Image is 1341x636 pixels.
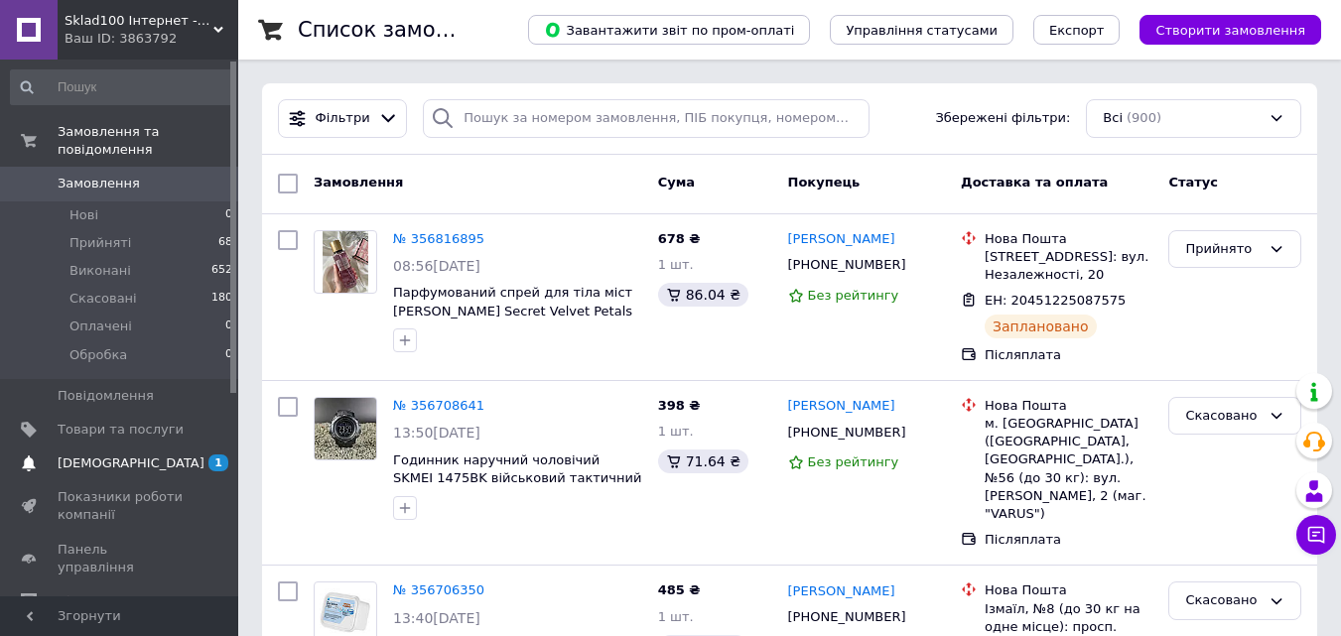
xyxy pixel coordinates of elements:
[58,488,184,524] span: Показники роботи компанії
[1185,590,1261,611] div: Скасовано
[225,206,232,224] span: 0
[658,398,701,413] span: 398 ₴
[830,15,1013,45] button: Управління статусами
[985,293,1126,308] span: ЕН: 20451225087575
[225,346,232,364] span: 0
[69,234,131,252] span: Прийняті
[58,175,140,192] span: Замовлення
[544,21,794,39] span: Завантажити звіт по пром-оплаті
[788,582,895,601] a: [PERSON_NAME]
[961,175,1108,190] span: Доставка та оплата
[314,397,377,460] a: Фото товару
[315,398,376,459] img: Фото товару
[225,318,232,335] span: 0
[985,248,1152,284] div: [STREET_ADDRESS]: вул. Незалежності, 20
[784,252,910,278] div: [PHONE_NUMBER]
[58,454,204,472] span: [DEMOGRAPHIC_DATA]
[58,541,184,576] span: Панель управління
[784,420,910,445] div: [PHONE_NUMBER]
[393,452,641,523] a: Годинник наручний чоловічий SKMEI 1475BK військовий тактичний ударостійкий вологостійкий з підсві...
[69,318,132,335] span: Оплачені
[58,592,109,610] span: Відгуки
[393,398,484,413] a: № 356708641
[1140,15,1321,45] button: Створити замовлення
[1033,15,1121,45] button: Експорт
[985,531,1152,549] div: Післяплата
[658,175,695,190] span: Cума
[323,231,369,293] img: Фото товару
[985,346,1152,364] div: Післяплата
[808,454,899,469] span: Без рейтингу
[985,315,1097,338] div: Заплановано
[788,397,895,416] a: [PERSON_NAME]
[65,30,238,48] div: Ваш ID: 3863792
[658,609,694,624] span: 1 шт.
[211,290,232,308] span: 180
[1155,23,1305,38] span: Створити замовлення
[393,425,480,441] span: 13:50[DATE]
[985,397,1152,415] div: Нова Пошта
[211,262,232,280] span: 652
[58,123,238,159] span: Замовлення та повідомлення
[393,258,480,274] span: 08:56[DATE]
[1103,109,1123,128] span: Всі
[316,109,370,128] span: Фільтри
[1185,406,1261,427] div: Скасовано
[784,604,910,630] div: [PHONE_NUMBER]
[1168,175,1218,190] span: Статус
[298,18,499,42] h1: Список замовлень
[808,288,899,303] span: Без рейтингу
[788,230,895,249] a: [PERSON_NAME]
[423,99,869,138] input: Пошук за номером замовлення, ПІБ покупця, номером телефону, Email, номером накладної
[65,12,213,30] span: Sklad100 Інтернет -магазин доступних товарів для дому та всієї сім'ї.
[658,231,701,246] span: 678 ₴
[788,175,861,190] span: Покупець
[1120,22,1321,37] a: Створити замовлення
[658,283,748,307] div: 86.04 ₴
[69,290,137,308] span: Скасовані
[218,234,232,252] span: 68
[10,69,234,105] input: Пошук
[1185,239,1261,260] div: Прийнято
[528,15,810,45] button: Завантажити звіт по пром-оплаті
[58,387,154,405] span: Повідомлення
[935,109,1070,128] span: Збережені фільтри:
[1049,23,1105,38] span: Експорт
[69,206,98,224] span: Нові
[985,415,1152,523] div: м. [GEOGRAPHIC_DATA] ([GEOGRAPHIC_DATA], [GEOGRAPHIC_DATA].), №56 (до 30 кг): вул. [PERSON_NAME],...
[393,231,484,246] a: № 356816895
[658,424,694,439] span: 1 шт.
[314,230,377,294] a: Фото товару
[658,582,701,597] span: 485 ₴
[393,285,632,355] a: Парфумований спрей для тіла міст [PERSON_NAME] Secret Velvet Petals 250 мл original зволожує тоні...
[208,454,228,471] span: 1
[846,23,998,38] span: Управління статусами
[1296,515,1336,555] button: Чат з покупцем
[985,230,1152,248] div: Нова Пошта
[393,610,480,626] span: 13:40[DATE]
[658,449,748,473] div: 71.64 ₴
[69,262,131,280] span: Виконані
[1127,110,1161,125] span: (900)
[69,346,127,364] span: Обробка
[393,582,484,597] a: № 356706350
[658,257,694,272] span: 1 шт.
[58,421,184,439] span: Товари та послуги
[314,175,403,190] span: Замовлення
[985,581,1152,599] div: Нова Пошта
